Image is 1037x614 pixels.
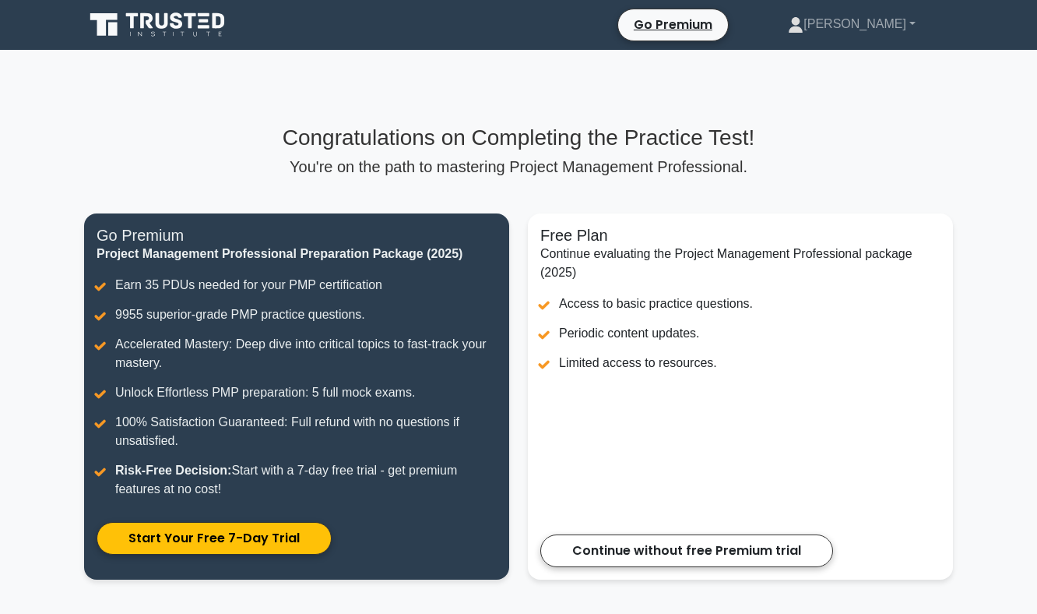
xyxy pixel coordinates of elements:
a: Go Premium [624,12,722,37]
a: Start Your Free 7-Day Trial [97,522,332,555]
h3: Congratulations on Completing the Practice Test! [84,125,953,151]
a: [PERSON_NAME] [751,9,953,40]
a: Continue without free Premium trial [540,535,833,567]
p: You're on the path to mastering Project Management Professional. [84,157,953,176]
